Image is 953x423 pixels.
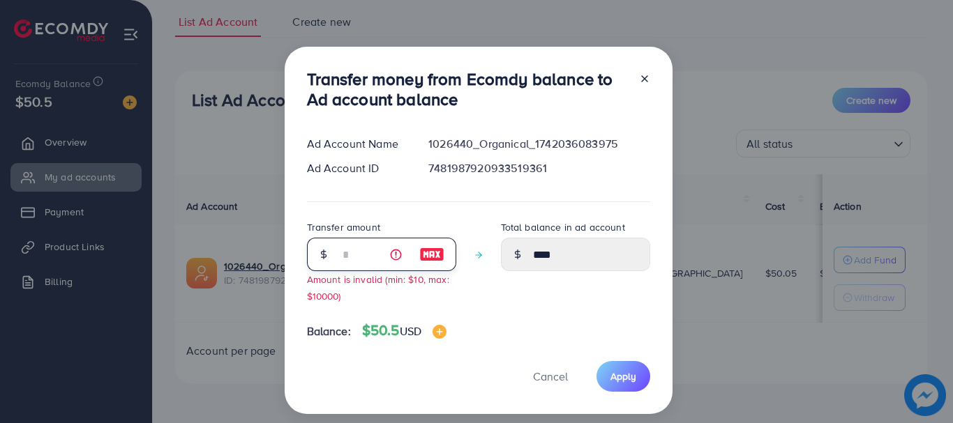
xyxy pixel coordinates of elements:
img: image [419,246,444,263]
div: 1026440_Organical_1742036083975 [417,136,661,152]
button: Cancel [516,361,585,391]
div: Ad Account ID [296,160,418,176]
div: Ad Account Name [296,136,418,152]
h3: Transfer money from Ecomdy balance to Ad account balance [307,69,628,109]
span: Apply [610,369,636,383]
button: Apply [596,361,650,391]
span: USD [400,323,421,339]
span: Balance: [307,323,351,339]
span: Cancel [533,369,568,384]
small: Amount is invalid (min: $10, max: $10000) [307,272,449,302]
h4: $50.5 [362,322,447,339]
div: 7481987920933519361 [417,160,661,176]
label: Total balance in ad account [501,220,625,234]
label: Transfer amount [307,220,380,234]
img: image [433,325,447,339]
